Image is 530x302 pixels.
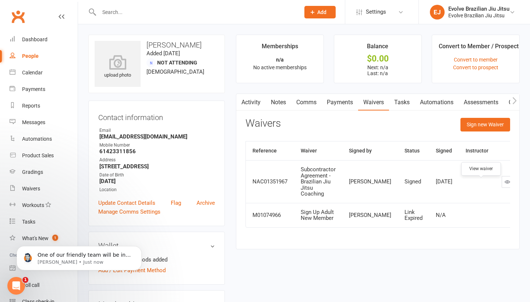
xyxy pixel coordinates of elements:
[10,81,78,98] a: Payments
[10,230,78,247] a: What's New1
[99,157,215,164] div: Address
[22,103,40,109] div: Reports
[98,255,215,264] li: No payment methods added
[322,94,358,111] a: Payments
[22,86,45,92] div: Payments
[6,231,153,282] iframe: Intercom notifications message
[253,64,307,70] span: No active memberships
[459,141,495,160] th: Instructor
[453,64,498,70] a: Convert to prospect
[236,94,266,111] a: Activity
[398,141,429,160] th: Status
[7,277,25,295] iframe: Intercom live chat
[276,57,284,63] strong: n/a
[304,6,336,18] button: Add
[22,119,45,125] div: Messages
[10,98,78,114] a: Reports
[22,70,43,75] div: Calendar
[22,282,39,288] div: Roll call
[22,277,28,283] span: 1
[262,42,298,55] div: Memberships
[294,141,342,160] th: Waiver
[436,212,452,218] div: N/A
[98,110,215,122] h3: Contact information
[301,166,336,197] div: Subcontractor Agreement - Brazilian Jiu Jitsu Coaching
[9,7,27,26] a: Clubworx
[10,277,78,294] a: Roll call
[98,207,160,216] a: Manage Comms Settings
[404,179,423,185] div: Signed
[366,4,386,20] span: Settings
[317,9,326,15] span: Add
[349,212,391,218] div: [PERSON_NAME]
[10,214,78,230] a: Tasks
[10,31,78,48] a: Dashboard
[454,57,498,63] a: Convert to member
[22,186,40,192] div: Waivers
[246,141,294,160] th: Reference
[252,179,287,185] div: NAC01351967
[291,94,322,111] a: Comms
[436,179,452,185] div: [DATE]
[10,180,78,197] a: Waivers
[95,41,219,49] h3: [PERSON_NAME]
[349,179,391,185] div: [PERSON_NAME]
[99,163,215,170] strong: [STREET_ADDRESS]
[389,94,415,111] a: Tasks
[146,50,180,57] time: Added [DATE]
[10,114,78,131] a: Messages
[430,5,445,20] div: EJ
[429,141,459,160] th: Signed
[252,212,287,218] div: M01074966
[439,42,519,55] div: Convert to Member / Prospect
[99,133,215,140] strong: [EMAIL_ADDRESS][DOMAIN_NAME]
[157,60,197,66] span: Not Attending
[341,64,415,76] p: Next: n/a Last: n/a
[99,148,215,155] strong: 61423311856
[97,7,295,17] input: Search...
[99,127,215,134] div: Email
[10,131,78,147] a: Automations
[448,6,509,12] div: Evolve Brazilian Jiu Jitsu
[146,69,204,75] span: [DEMOGRAPHIC_DATA]
[99,172,215,179] div: Date of Birth
[266,94,291,111] a: Notes
[415,94,459,111] a: Automations
[22,53,39,59] div: People
[367,42,388,55] div: Balance
[10,48,78,64] a: People
[10,164,78,180] a: Gradings
[459,94,504,111] a: Assessments
[10,197,78,214] a: Workouts
[197,199,215,207] a: Archive
[22,219,35,225] div: Tasks
[22,152,54,158] div: Product Sales
[22,136,52,142] div: Automations
[358,94,389,111] a: Waivers
[341,55,415,63] div: $0.00
[98,242,215,250] h3: Wallet
[99,142,215,149] div: Mobile Number
[10,147,78,164] a: Product Sales
[301,209,336,221] div: Sign Up Adult New Member
[342,141,398,160] th: Signed by
[99,178,215,185] strong: [DATE]
[171,199,181,207] a: Flag
[10,64,78,81] a: Calendar
[460,118,510,131] button: Sign new Waiver
[95,55,141,79] div: upload photo
[98,199,155,207] a: Update Contact Details
[22,169,43,175] div: Gradings
[99,186,215,193] div: Location
[448,12,509,19] div: Evolve Brazilian Jiu Jitsu
[22,202,44,208] div: Workouts
[404,209,423,221] div: Link Expired
[22,36,47,42] div: Dashboard
[245,118,281,129] h3: Waivers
